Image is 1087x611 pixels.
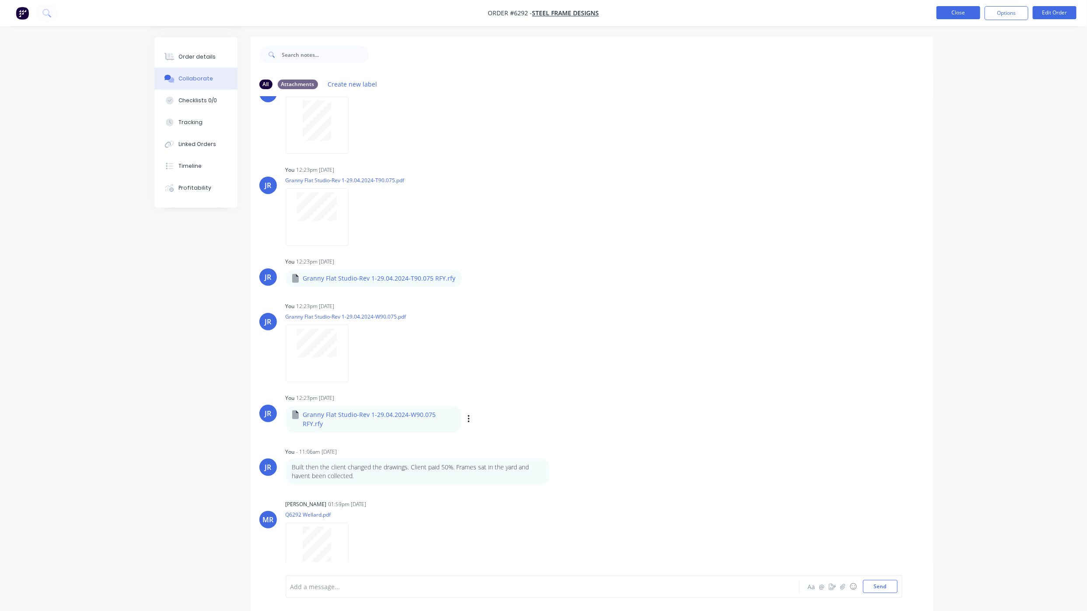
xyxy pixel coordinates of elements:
[178,140,216,148] div: Linked Orders
[297,394,335,402] div: 12:23pm [DATE]
[286,448,295,456] div: You
[178,162,202,170] div: Timeline
[532,9,599,17] a: Steel Frame Designs
[286,511,357,518] p: Q6292 Wellard.pdf
[154,155,238,177] button: Timeline
[286,177,405,184] p: Granny Flat Studio-Rev 1-29.04.2024-T90.075.pdf
[265,272,271,282] div: JR
[286,258,295,266] div: You
[488,9,532,17] span: Order #6292 -
[178,97,217,104] div: Checklists 0/0
[178,118,203,126] div: Tracking
[178,75,213,83] div: Collaborate
[259,80,273,89] div: All
[303,410,455,428] p: Granny Flat Studio-Rev 1-29.04.2024-W90.075 RFY.rfy
[303,274,456,283] p: Granny Flat Studio-Rev 1-29.04.2024-T90.075 RFY.rfy
[329,500,367,508] div: 01:59pm [DATE]
[286,302,295,310] div: You
[806,581,817,592] button: Aa
[265,316,271,327] div: JR
[154,90,238,111] button: Checklists 0/0
[297,166,335,174] div: 12:23pm [DATE]
[262,514,273,525] div: MR
[848,581,859,592] button: ☺
[297,302,335,310] div: 12:23pm [DATE]
[985,6,1028,20] button: Options
[16,7,29,20] img: Factory
[286,394,295,402] div: You
[282,46,369,63] input: Search notes...
[286,500,327,508] div: [PERSON_NAME]
[1033,6,1077,19] button: Edit Order
[265,462,271,472] div: JR
[154,111,238,133] button: Tracking
[297,448,337,456] div: - 11:06am [DATE]
[937,6,980,19] button: Close
[265,180,271,191] div: JR
[154,177,238,199] button: Profitability
[154,46,238,68] button: Order details
[154,133,238,155] button: Linked Orders
[286,166,295,174] div: You
[863,580,898,593] button: Send
[178,53,216,61] div: Order details
[817,581,827,592] button: @
[265,408,271,419] div: JR
[323,78,382,90] button: Create new label
[278,80,318,89] div: Attachments
[292,463,543,481] p: Built then the client changed the drawings. Client paid 50%. Frames sat in the yard and havent be...
[297,258,335,266] div: 12:23pm [DATE]
[154,68,238,90] button: Collaborate
[286,313,406,320] p: Granny Flat Studio-Rev 1-29.04.2024-W90.075.pdf
[178,184,211,192] div: Profitability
